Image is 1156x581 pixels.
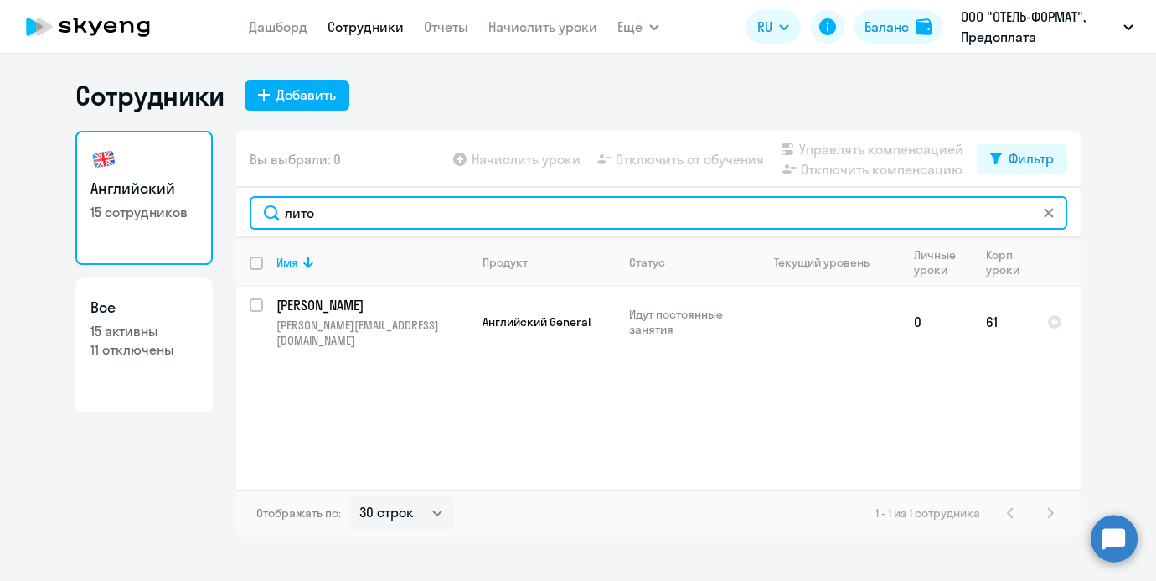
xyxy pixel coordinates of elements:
div: Продукт [483,255,615,270]
div: Добавить [276,85,336,105]
div: Личные уроки [914,247,961,278]
a: [PERSON_NAME] [276,296,468,314]
button: RU [746,10,801,44]
div: Личные уроки [914,247,972,278]
p: [PERSON_NAME][EMAIL_ADDRESS][DOMAIN_NAME] [276,318,468,348]
div: Баланс [864,17,909,37]
span: Вы выбрали: 0 [250,149,341,169]
button: Фильтр [977,144,1067,174]
h3: Английский [90,178,198,200]
button: Балансbalance [854,10,942,44]
p: 15 сотрудников [90,203,198,221]
span: Английский General [483,314,591,329]
td: 0 [901,287,973,357]
span: 1 - 1 из 1 сотрудника [875,506,980,521]
div: Статус [629,255,744,270]
a: Начислить уроки [488,18,597,35]
p: Идут постоянные занятия [629,307,744,337]
span: Отображать по: [256,506,341,521]
img: english [90,146,117,173]
a: Дашборд [249,18,307,35]
h3: Все [90,297,198,319]
div: Фильтр [1009,148,1054,169]
p: 15 активны [90,322,198,340]
div: Имя [276,255,298,270]
div: Корп. уроки [986,247,1033,278]
a: Отчеты [424,18,468,35]
p: 11 отключены [90,340,198,359]
div: Текущий уровень [758,255,900,270]
button: ООО "ОТЕЛЬ-ФОРМАТ", Предоплата [952,7,1142,47]
div: Имя [276,255,468,270]
img: balance [916,18,932,35]
a: Сотрудники [328,18,404,35]
button: Ещё [617,10,659,44]
span: Ещё [617,17,643,37]
p: ООО "ОТЕЛЬ-ФОРМАТ", Предоплата [961,7,1117,47]
h1: Сотрудники [75,79,224,112]
span: RU [757,17,772,37]
div: Статус [629,255,665,270]
p: [PERSON_NAME] [276,296,466,314]
a: Английский15 сотрудников [75,131,213,265]
td: 61 [973,287,1034,357]
input: Поиск по имени, email, продукту или статусу [250,196,1067,230]
div: Продукт [483,255,528,270]
button: Добавить [245,80,349,111]
div: Текущий уровень [774,255,870,270]
a: Все15 активны11 отключены [75,278,213,412]
div: Корп. уроки [986,247,1022,278]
